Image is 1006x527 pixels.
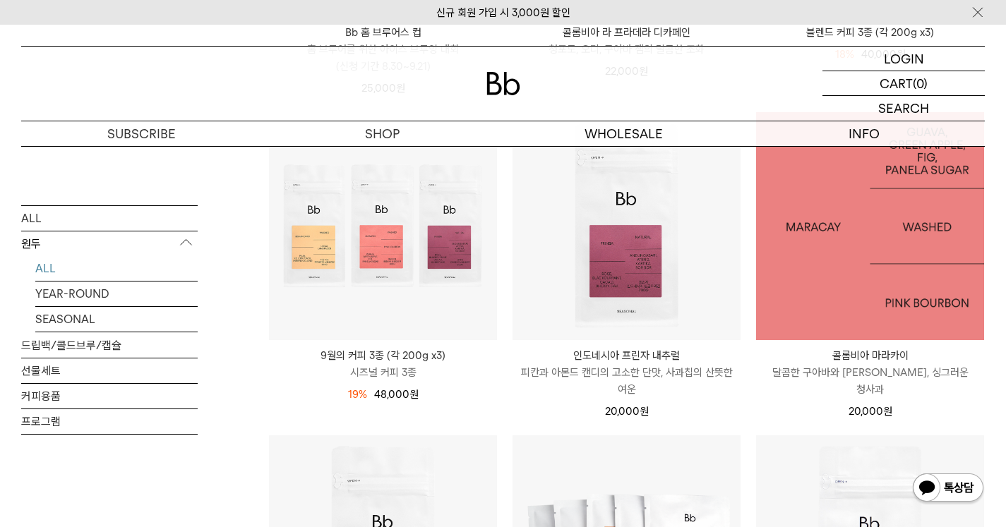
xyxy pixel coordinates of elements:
[878,96,929,121] p: SEARCH
[513,347,741,398] a: 인도네시아 프린자 내추럴 피칸과 아몬드 캔디의 고소한 단맛, 사과칩의 산뜻한 여운
[913,71,928,95] p: (0)
[21,332,198,357] a: 드립백/콜드브루/캡슐
[605,405,649,418] span: 20,000
[269,112,497,340] img: 9월의 커피 3종 (각 200g x3)
[756,112,984,340] a: 콜롬비아 마라카이
[513,347,741,364] p: 인도네시아 프린자 내추럴
[911,472,985,506] img: 카카오톡 채널 1:1 채팅 버튼
[744,121,985,146] p: INFO
[21,383,198,408] a: 커피용품
[756,112,984,340] img: 1000000482_add2_067.jpg
[880,71,913,95] p: CART
[269,347,497,364] p: 9월의 커피 3종 (각 200g x3)
[756,347,984,398] a: 콜롬비아 마라카이 달콤한 구아바와 [PERSON_NAME], 싱그러운 청사과
[21,358,198,382] a: 선물세트
[21,205,198,230] a: ALL
[640,405,649,418] span: 원
[849,405,892,418] span: 20,000
[513,364,741,398] p: 피칸과 아몬드 캔디의 고소한 단맛, 사과칩의 산뜻한 여운
[756,347,984,364] p: 콜롬비아 마라카이
[35,281,198,305] a: YEAR-ROUND
[269,347,497,381] a: 9월의 커피 3종 (각 200g x3) 시즈널 커피 3종
[262,121,503,146] a: SHOP
[503,121,744,146] p: WHOLESALE
[269,364,497,381] p: 시즈널 커피 3종
[756,364,984,398] p: 달콤한 구아바와 [PERSON_NAME], 싱그러운 청사과
[21,408,198,433] a: 프로그램
[35,255,198,280] a: ALL
[486,72,520,95] img: 로고
[822,71,985,96] a: CART (0)
[35,306,198,331] a: SEASONAL
[374,388,419,401] span: 48,000
[21,121,262,146] a: SUBSCRIBE
[21,231,198,256] p: 원두
[513,112,741,340] img: 인도네시아 프린자 내추럴
[409,388,419,401] span: 원
[884,47,924,71] p: LOGIN
[348,386,367,403] div: 19%
[822,47,985,71] a: LOGIN
[883,405,892,418] span: 원
[436,6,570,19] a: 신규 회원 가입 시 3,000원 할인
